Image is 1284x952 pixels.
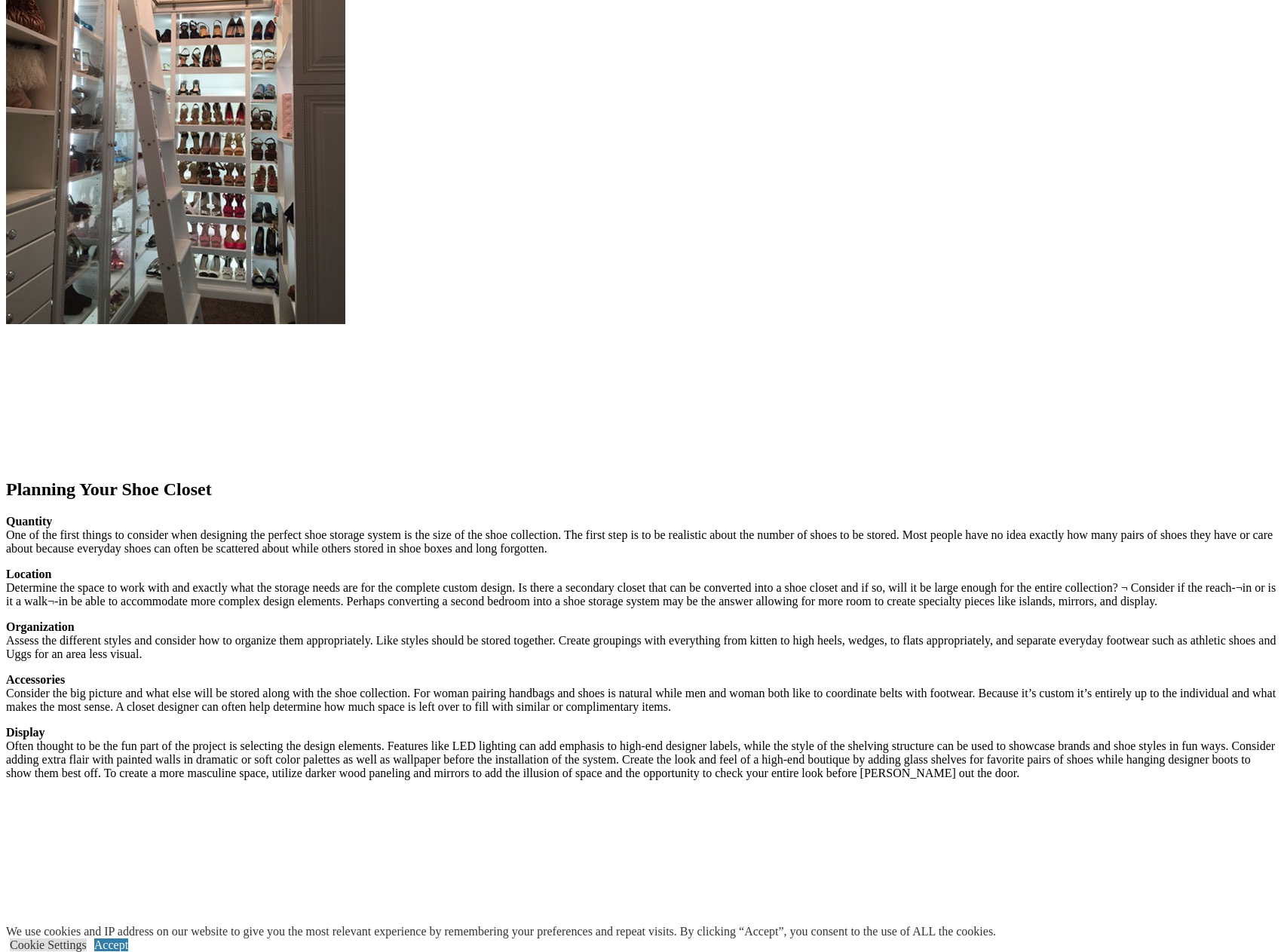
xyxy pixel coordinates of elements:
p: Often thought to be the fun part of the project is selecting the design elements. Features like L... [6,726,1278,780]
a: Accept [94,938,128,951]
strong: Location [6,568,51,580]
div: We use cookies and IP address on our website to give you the most relevant experience by remember... [6,925,996,938]
a: Cookie Settings [10,938,87,951]
strong: Accessories [6,673,65,686]
h2: Planning Your Shoe Closet [6,479,1278,500]
p: Determine the space to work with and exactly what the storage needs are for the complete custom d... [6,568,1278,608]
strong: Organization [6,620,75,633]
p: Consider the big picture and what else will be stored along with the shoe collection. For woman p... [6,673,1278,714]
strong: Display [6,726,45,739]
p: Assess the different styles and consider how to organize them appropriately. Like styles should b... [6,620,1278,661]
p: One of the first things to consider when designing the perfect shoe storage system is the size of... [6,515,1278,556]
strong: Quantity [6,515,52,528]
